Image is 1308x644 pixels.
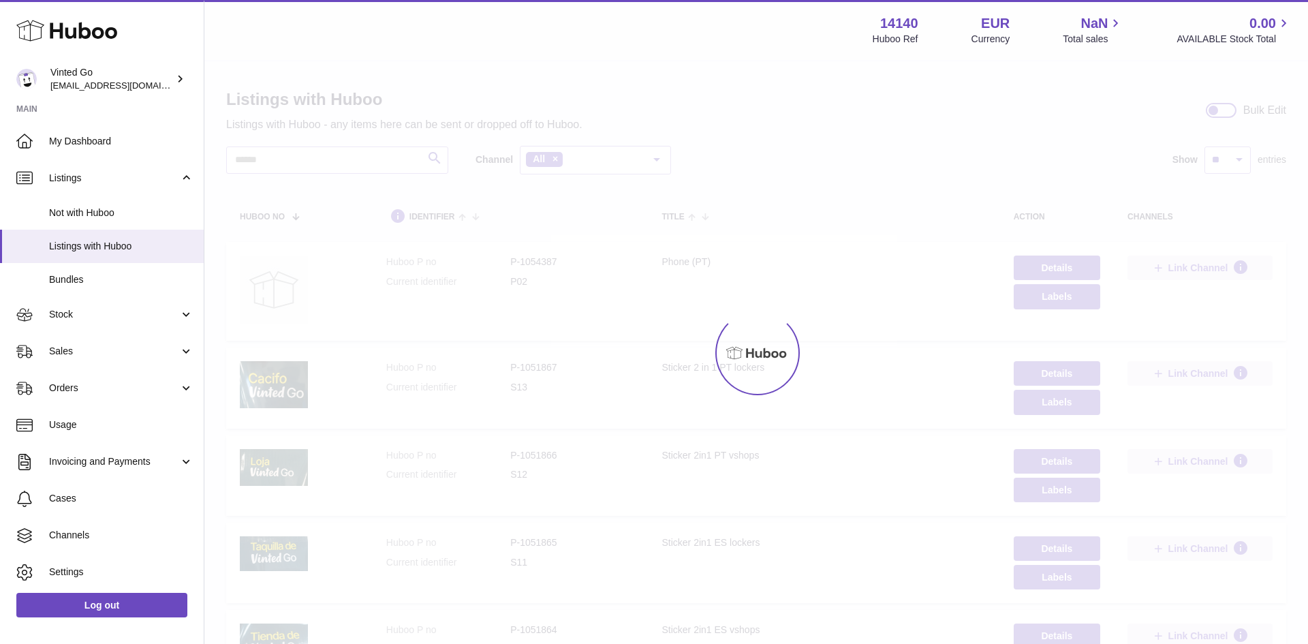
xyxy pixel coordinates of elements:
[971,33,1010,46] div: Currency
[873,33,918,46] div: Huboo Ref
[981,14,1010,33] strong: EUR
[49,529,193,542] span: Channels
[1249,14,1276,33] span: 0.00
[1080,14,1108,33] span: NaN
[50,80,200,91] span: [EMAIL_ADDRESS][DOMAIN_NAME]
[49,135,193,148] span: My Dashboard
[49,492,193,505] span: Cases
[16,69,37,89] img: internalAdmin-14140@internal.huboo.com
[49,240,193,253] span: Listings with Huboo
[49,206,193,219] span: Not with Huboo
[1063,33,1123,46] span: Total sales
[50,66,173,92] div: Vinted Go
[49,172,179,185] span: Listings
[49,382,179,395] span: Orders
[880,14,918,33] strong: 14140
[49,418,193,431] span: Usage
[49,273,193,286] span: Bundles
[49,345,179,358] span: Sales
[1177,33,1292,46] span: AVAILABLE Stock Total
[16,593,187,617] a: Log out
[1063,14,1123,46] a: NaN Total sales
[49,308,179,321] span: Stock
[49,455,179,468] span: Invoicing and Payments
[1177,14,1292,46] a: 0.00 AVAILABLE Stock Total
[49,566,193,579] span: Settings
